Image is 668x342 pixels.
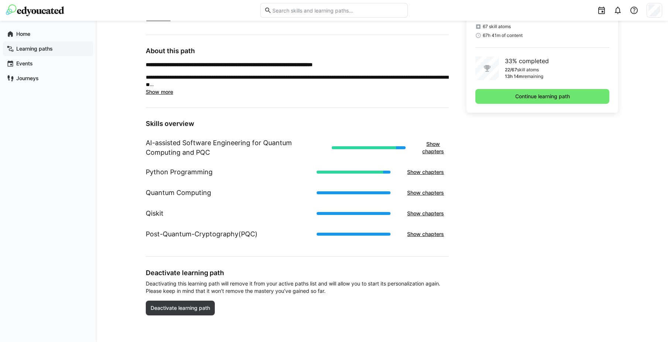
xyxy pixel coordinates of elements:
p: remaining [523,73,543,79]
button: Show chapters [402,185,449,200]
span: Continue learning path [514,93,571,100]
h1: Post-Quantum-Cryptography(PQC) [146,229,258,239]
h3: About this path [146,47,449,55]
button: Show chapters [402,165,449,179]
h3: Skills overview [146,120,449,128]
span: 67h 41m of content [483,33,523,38]
span: Show chapters [421,140,445,155]
span: Show chapters [406,189,445,196]
button: Show chapters [402,227,449,242]
h1: Qiskit [146,209,163,218]
span: 67 skill atoms [483,24,511,30]
h1: Python Programming [146,167,213,177]
h1: Quantum Computing [146,188,211,198]
input: Search skills and learning paths… [272,7,404,14]
span: Show chapters [406,168,445,176]
p: 33% completed [505,57,549,65]
span: Deactivate learning path [149,304,211,312]
h3: Deactivate learning path [146,269,449,277]
p: skill atoms [517,67,539,73]
span: Show chapters [406,230,445,238]
button: Deactivate learning path [146,301,215,315]
button: Show chapters [402,206,449,221]
p: 13h 14m [505,73,523,79]
button: Continue learning path [475,89,609,104]
p: 22/67 [505,67,517,73]
span: Deactivating this learning path will remove it from your active paths list and will allow you to ... [146,280,449,295]
button: Show chapters [417,137,449,159]
span: Show chapters [406,210,445,217]
h1: AI-assisted Software Engineering for Quantum Computing and PQC [146,138,326,157]
span: Show more [146,89,173,95]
